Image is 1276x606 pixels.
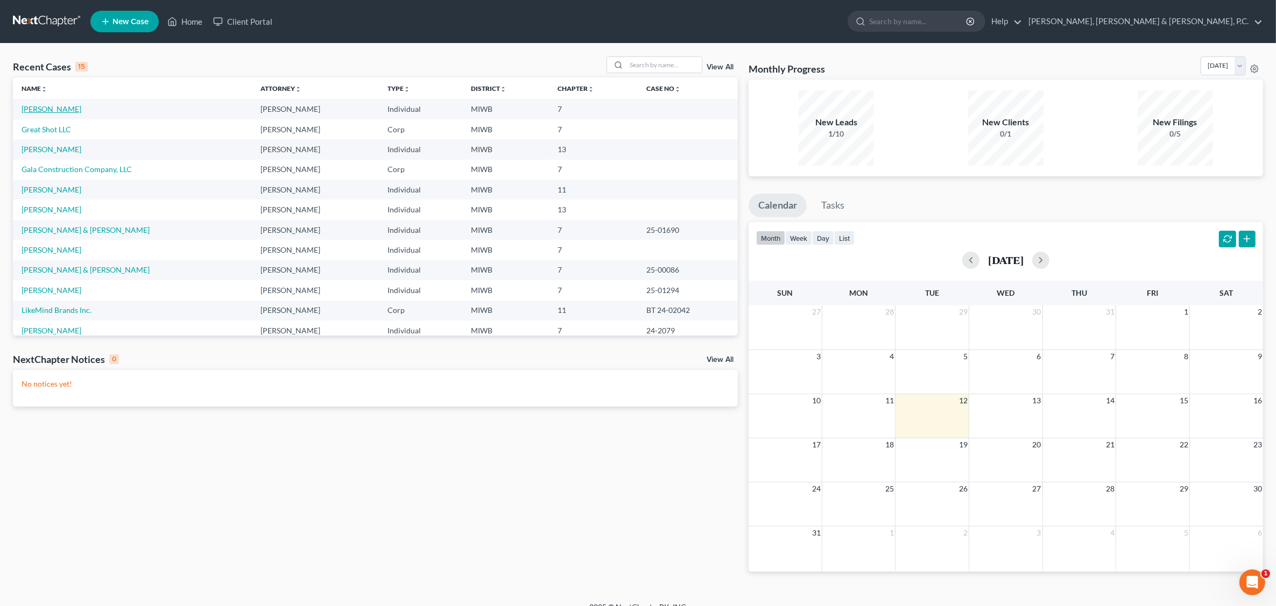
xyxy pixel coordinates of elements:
span: 26 [958,482,969,495]
span: Sun [778,288,793,297]
span: 4 [889,350,895,363]
i: unfold_more [295,86,302,92]
span: 3 [1036,526,1042,539]
td: 11 [549,180,638,199]
td: Individual [379,280,462,300]
i: unfold_more [674,86,681,92]
td: [PERSON_NAME] [252,280,379,300]
a: Chapterunfold_more [558,84,594,92]
span: 31 [1105,305,1116,318]
button: month [756,231,785,245]
td: BT 24-02042 [638,301,738,320]
a: [PERSON_NAME] [22,326,81,335]
a: Calendar [749,194,807,217]
td: MIWB [462,280,549,300]
span: Fri [1147,288,1159,297]
td: 7 [549,280,638,300]
span: Wed [997,288,1014,297]
span: 17 [811,438,822,451]
span: 1 [1261,569,1270,578]
p: No notices yet! [22,379,729,389]
span: 20 [1032,438,1042,451]
span: 11 [884,394,895,407]
td: [PERSON_NAME] [252,119,379,139]
span: 13 [1032,394,1042,407]
span: 1 [889,526,895,539]
div: 15 [75,62,88,72]
a: Nameunfold_more [22,84,47,92]
span: 29 [958,305,969,318]
td: 11 [549,301,638,320]
a: Districtunfold_more [471,84,506,92]
h3: Monthly Progress [749,62,825,75]
a: Help [986,12,1022,31]
span: 16 [1252,394,1263,407]
td: Corp [379,301,462,320]
span: 9 [1257,350,1263,363]
td: 25-01294 [638,280,738,300]
td: Individual [379,180,462,199]
td: Individual [379,199,462,219]
a: Client Portal [208,12,278,31]
td: 7 [549,320,638,340]
span: 7 [1109,350,1116,363]
i: unfold_more [41,86,47,92]
span: Mon [849,288,868,297]
span: 10 [811,394,822,407]
h2: [DATE] [988,254,1024,266]
a: [PERSON_NAME], [PERSON_NAME] & [PERSON_NAME], P.C. [1023,12,1263,31]
span: 25 [884,482,895,495]
a: Case Nounfold_more [646,84,681,92]
td: 7 [549,99,638,119]
td: 25-01690 [638,220,738,240]
span: Thu [1071,288,1087,297]
a: [PERSON_NAME] [22,185,81,194]
a: Typeunfold_more [387,84,410,92]
div: Recent Cases [13,60,88,73]
a: View All [707,63,734,71]
a: Attorneyunfold_more [261,84,302,92]
a: [PERSON_NAME] & [PERSON_NAME] [22,225,150,234]
i: unfold_more [588,86,594,92]
span: 23 [1252,438,1263,451]
span: 28 [1105,482,1116,495]
td: 7 [549,220,638,240]
td: Individual [379,220,462,240]
div: 0 [109,354,119,364]
td: Individual [379,139,462,159]
td: [PERSON_NAME] [252,160,379,180]
div: 1/10 [799,129,874,139]
td: MIWB [462,160,549,180]
td: MIWB [462,260,549,280]
td: 7 [549,240,638,260]
td: 13 [549,199,638,219]
div: New Leads [799,116,874,129]
span: 8 [1183,350,1189,363]
div: New Clients [968,116,1044,129]
td: [PERSON_NAME] [252,199,379,219]
td: Corp [379,119,462,139]
td: [PERSON_NAME] [252,320,379,340]
span: New Case [112,18,149,26]
button: week [785,231,812,245]
a: [PERSON_NAME] [22,245,81,254]
span: 6 [1257,526,1263,539]
span: 28 [884,305,895,318]
td: Individual [379,320,462,340]
a: [PERSON_NAME] [22,104,81,113]
td: [PERSON_NAME] [252,99,379,119]
input: Search by name... [869,11,968,31]
div: 0/5 [1138,129,1213,139]
span: 2 [962,526,969,539]
td: MIWB [462,240,549,260]
span: 12 [958,394,969,407]
span: 31 [811,526,822,539]
a: View All [707,356,734,363]
span: 3 [815,350,822,363]
td: MIWB [462,139,549,159]
td: [PERSON_NAME] [252,240,379,260]
td: MIWB [462,320,549,340]
input: Search by name... [626,57,702,73]
td: [PERSON_NAME] [252,260,379,280]
td: MIWB [462,99,549,119]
